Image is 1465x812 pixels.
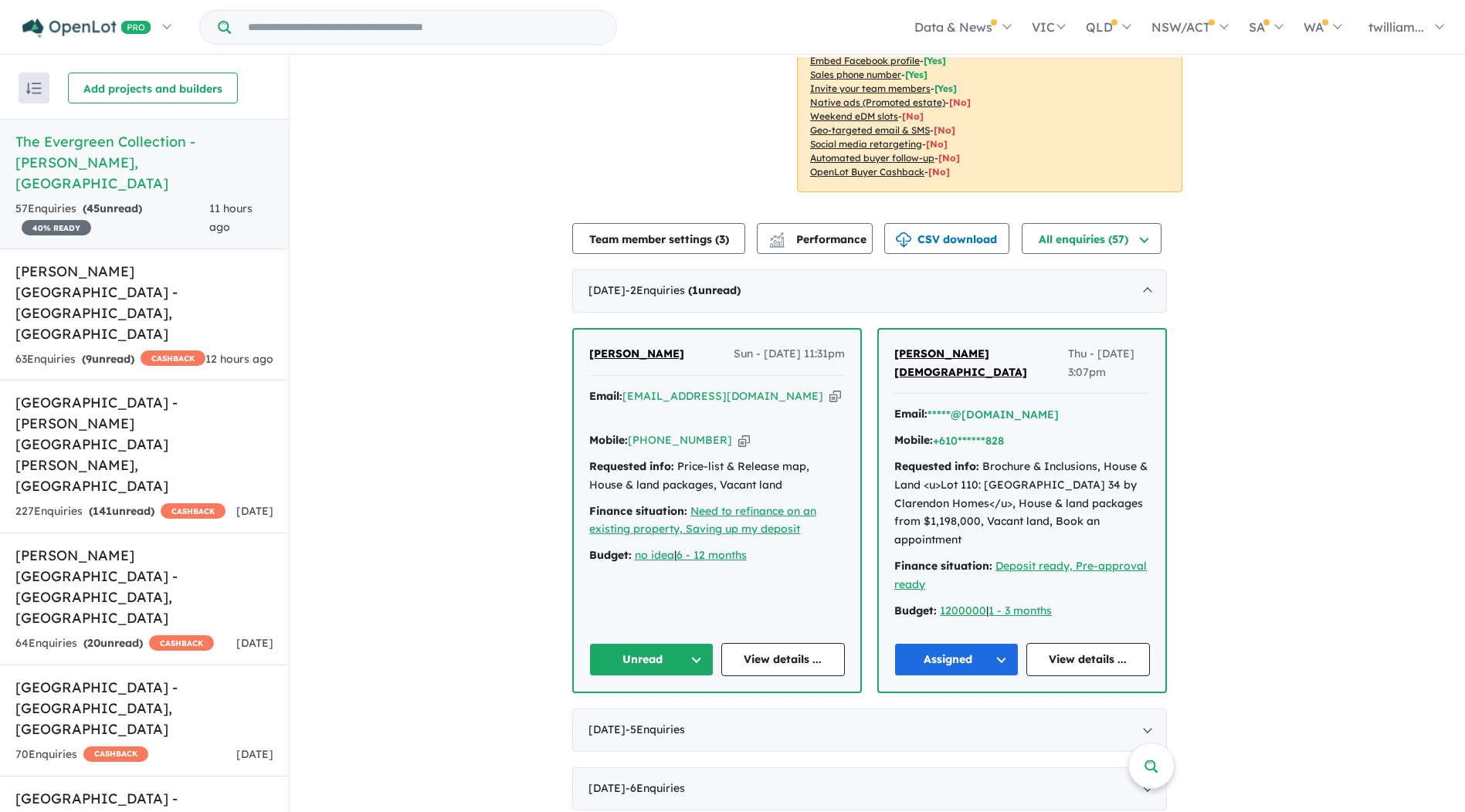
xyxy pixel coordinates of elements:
[83,746,148,762] span: CASHBACK
[236,504,273,518] span: [DATE]
[810,110,898,122] u: Weekend eDM slots
[1368,19,1424,35] span: twilliam...
[89,504,154,518] strong: ( unread)
[15,545,273,628] h5: [PERSON_NAME][GEOGRAPHIC_DATA] - [GEOGRAPHIC_DATA] , [GEOGRAPHIC_DATA]
[589,347,684,360] span: [PERSON_NAME]
[894,347,1027,379] span: [PERSON_NAME][DEMOGRAPHIC_DATA]
[719,232,725,246] span: 3
[692,283,698,297] span: 1
[15,200,209,237] div: 57 Enquir ies
[928,166,950,178] span: [No]
[15,261,273,344] h5: [PERSON_NAME][GEOGRAPHIC_DATA] - [GEOGRAPHIC_DATA] , [GEOGRAPHIC_DATA]
[771,232,866,246] span: Performance
[22,19,151,38] img: Openlot PRO Logo White
[589,546,845,565] div: |
[589,643,714,676] button: Unread
[572,223,745,254] button: Team member settings (3)
[626,781,685,795] span: - 6 Enquir ies
[721,643,846,676] a: View details ...
[15,746,148,764] div: 70 Enquir ies
[989,604,1052,617] a: 1 - 3 months
[589,548,632,562] strong: Budget:
[635,548,674,562] a: no idea
[738,432,750,448] button: Copy
[15,502,226,521] div: 227 Enquir ies
[934,124,955,136] span: [No]
[677,548,747,562] a: 6 - 12 months
[810,166,924,178] u: OpenLot Buyer Cashback
[15,131,273,194] h5: The Evergreen Collection - [PERSON_NAME] , [GEOGRAPHIC_DATA]
[141,350,205,366] span: CASHBACK
[236,747,273,761] span: [DATE]
[810,124,930,136] u: Geo-targeted email & SMS
[572,269,1167,313] div: [DATE]
[572,709,1167,752] div: [DATE]
[622,389,823,403] a: [EMAIL_ADDRESS][DOMAIN_NAME]
[205,352,273,366] span: 12 hours ago
[810,55,920,66] u: Embed Facebook profile
[87,636,100,650] span: 20
[688,283,741,297] strong: ( unread)
[161,503,226,519] span: CASHBACK
[22,220,91,235] span: 40 % READY
[1026,643,1151,676] a: View details ...
[949,96,971,108] span: [No]
[894,643,1019,676] button: Assigned
[234,11,613,44] input: Try estate name, suburb, builder or developer
[149,635,214,651] span: CASHBACK
[93,504,112,518] span: 141
[209,201,253,234] span: 11 hours ago
[86,201,100,215] span: 45
[896,232,911,248] img: download icon
[589,504,687,518] strong: Finance situation:
[770,232,784,241] img: line-chart.svg
[924,55,946,66] span: [ Yes ]
[1068,345,1150,382] span: Thu - [DATE] 3:07pm
[940,604,986,617] a: 1200000
[15,350,205,369] div: 63 Enquir ies
[938,152,960,164] span: [No]
[26,83,42,94] img: sort.svg
[15,677,273,739] h5: [GEOGRAPHIC_DATA] - [GEOGRAPHIC_DATA] , [GEOGRAPHIC_DATA]
[1022,223,1161,254] button: All enquiries (57)
[894,559,992,573] strong: Finance situation:
[589,459,674,473] strong: Requested info:
[810,138,922,150] u: Social media retargeting
[810,152,934,164] u: Automated buyer follow-up
[83,636,143,650] strong: ( unread)
[757,223,873,254] button: Performance
[810,83,931,94] u: Invite your team members
[905,69,927,80] span: [ Yes ]
[589,504,816,536] a: Need to refinance on an existing property, Saving up my deposit
[86,352,92,366] span: 9
[810,69,901,80] u: Sales phone number
[589,458,845,495] div: Price-list & Release map, House & land packages, Vacant land
[82,352,134,366] strong: ( unread)
[15,634,214,653] div: 64 Enquir ies
[769,237,785,247] img: bar-chart.svg
[884,223,1009,254] button: CSV download
[626,722,685,736] span: - 5 Enquir ies
[894,459,979,473] strong: Requested info:
[628,433,732,447] a: [PHONE_NUMBER]
[236,636,273,650] span: [DATE]
[829,388,841,404] button: Copy
[902,110,924,122] span: [No]
[894,345,1068,382] a: [PERSON_NAME][DEMOGRAPHIC_DATA]
[894,604,937,617] strong: Budget:
[589,345,684,364] a: [PERSON_NAME]
[894,433,933,447] strong: Mobile:
[572,767,1167,810] div: [DATE]
[626,283,741,297] span: - 2 Enquir ies
[83,201,142,215] strong: ( unread)
[894,458,1150,550] div: Brochure & Inclusions, House & Land <u>Lot 110: [GEOGRAPHIC_DATA] 34 by Clarendon Homes</u>, Hous...
[894,407,927,421] strong: Email:
[894,559,1147,591] a: Deposit ready, Pre-approval ready
[734,345,845,364] span: Sun - [DATE] 11:31pm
